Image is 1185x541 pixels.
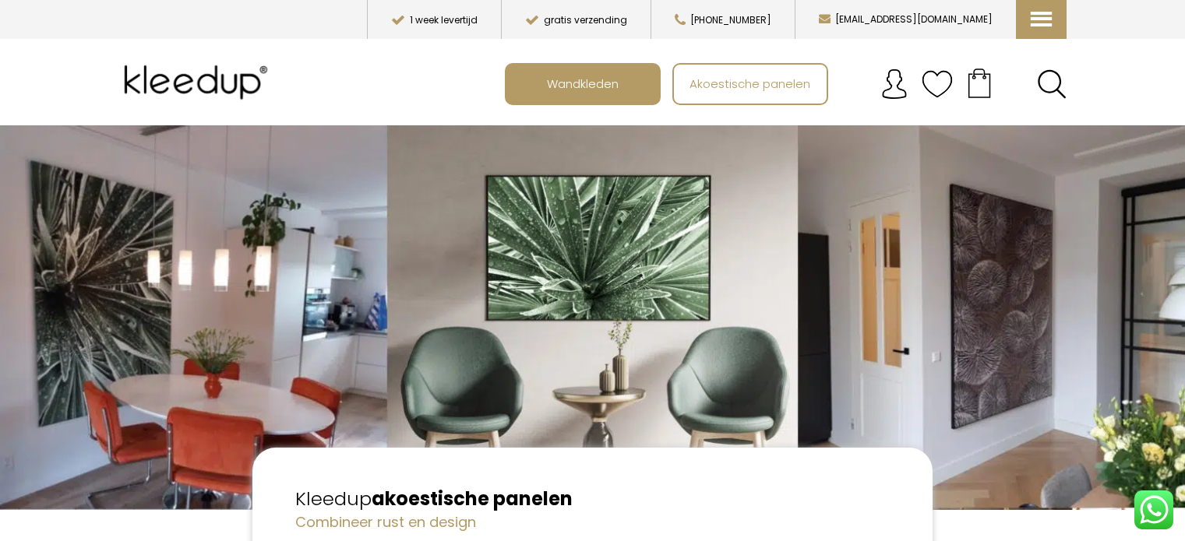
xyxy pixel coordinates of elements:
[674,65,827,104] a: Akoestische panelen
[295,512,890,532] h4: Combineer rust en design
[953,63,1006,102] a: Your cart
[118,51,279,114] img: Kleedup
[538,69,627,98] span: Wandkleden
[372,486,573,511] strong: akoestische panelen
[922,69,953,100] img: verlanglijstje.svg
[879,69,910,100] img: account.svg
[681,69,819,98] span: Akoestische panelen
[505,63,1078,105] nav: Main menu
[1037,69,1067,99] a: Search
[295,486,890,512] h2: Kleedup
[506,65,659,104] a: Wandkleden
